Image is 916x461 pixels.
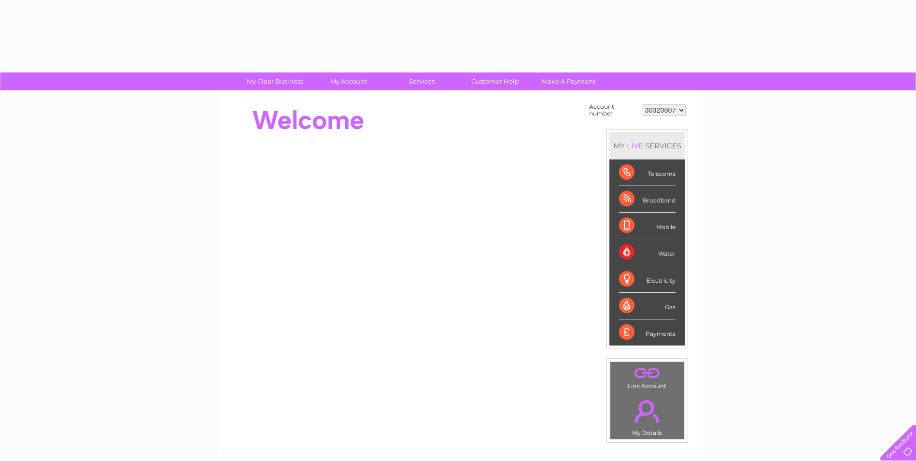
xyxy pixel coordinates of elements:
div: Payments [619,319,676,346]
a: Services [382,72,462,90]
div: Water [619,239,676,266]
a: . [613,364,682,381]
div: Broadband [619,186,676,213]
div: LIVE [625,141,645,150]
a: Make A Payment [529,72,608,90]
div: Telecoms [619,159,676,186]
a: My Account [309,72,388,90]
div: Gas [619,293,676,319]
td: Link Account [610,361,685,392]
a: My Clear Business [235,72,315,90]
div: Mobile [619,213,676,239]
td: My Details [610,392,685,439]
div: Electricity [619,266,676,293]
div: MY SERVICES [609,132,685,159]
a: Customer Help [455,72,535,90]
a: . [613,394,682,428]
td: Account number [587,101,639,119]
